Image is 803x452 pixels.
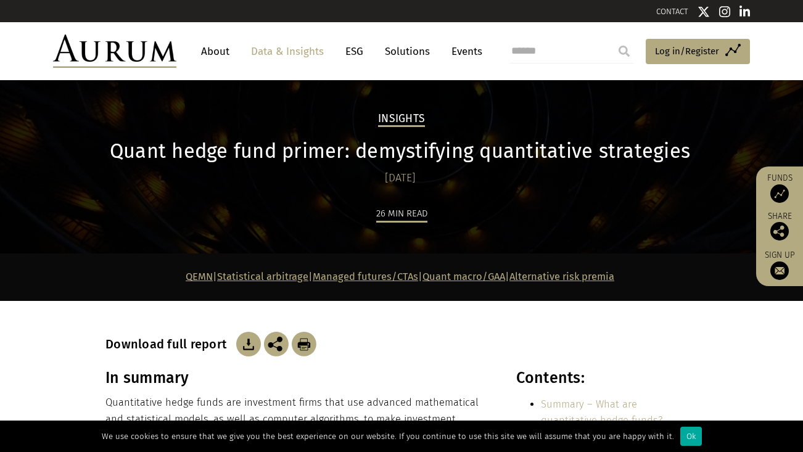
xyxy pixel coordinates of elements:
[646,39,750,65] a: Log in/Register
[680,427,702,446] div: Ok
[698,6,710,18] img: Twitter icon
[264,332,289,356] img: Share this post
[105,369,489,387] h3: In summary
[719,6,730,18] img: Instagram icon
[762,173,797,203] a: Funds
[770,261,789,280] img: Sign up to our newsletter
[762,250,797,280] a: Sign up
[217,271,308,282] a: Statistical arbitrage
[655,44,719,59] span: Log in/Register
[313,271,418,282] a: Managed futures/CTAs
[105,170,694,187] div: [DATE]
[236,332,261,356] img: Download Article
[339,40,369,63] a: ESG
[105,139,694,163] h1: Quant hedge fund primer: demystifying quantitative strategies
[186,271,213,282] a: QEMN
[770,184,789,203] img: Access Funds
[422,271,505,282] a: Quant macro/GAA
[379,40,436,63] a: Solutions
[541,398,662,426] a: Summary – What are quantitative hedge funds?
[376,206,427,223] div: 26 min read
[245,40,330,63] a: Data & Insights
[378,112,425,127] h2: Insights
[762,212,797,240] div: Share
[770,222,789,240] img: Share this post
[292,332,316,356] img: Download Article
[105,337,233,351] h3: Download full report
[516,369,694,387] h3: Contents:
[509,271,614,282] a: Alternative risk premia
[445,40,482,63] a: Events
[195,40,236,63] a: About
[656,7,688,16] a: CONTACT
[739,6,751,18] img: Linkedin icon
[186,271,614,282] strong: | | | |
[53,35,176,68] img: Aurum
[612,39,636,64] input: Submit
